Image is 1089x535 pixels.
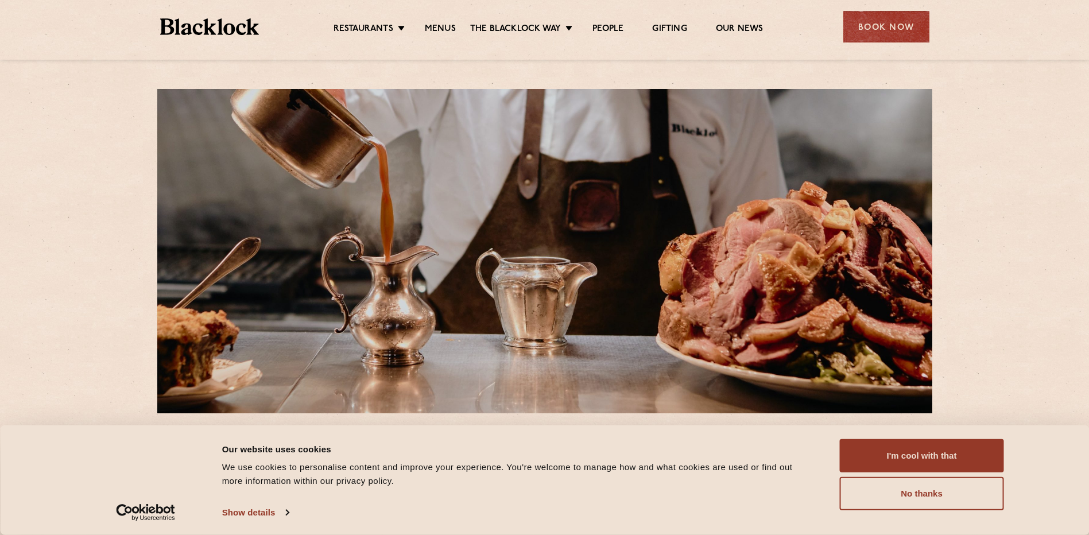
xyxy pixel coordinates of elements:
[470,24,561,36] a: The Blacklock Way
[840,439,1004,472] button: I'm cool with that
[840,477,1004,510] button: No thanks
[334,24,393,36] a: Restaurants
[222,504,289,521] a: Show details
[592,24,623,36] a: People
[716,24,764,36] a: Our News
[652,24,687,36] a: Gifting
[160,18,259,35] img: BL_Textured_Logo-footer-cropped.svg
[843,11,929,42] div: Book Now
[222,460,814,488] div: We use cookies to personalise content and improve your experience. You're welcome to manage how a...
[425,24,456,36] a: Menus
[95,504,196,521] a: Usercentrics Cookiebot - opens in a new window
[222,442,814,456] div: Our website uses cookies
